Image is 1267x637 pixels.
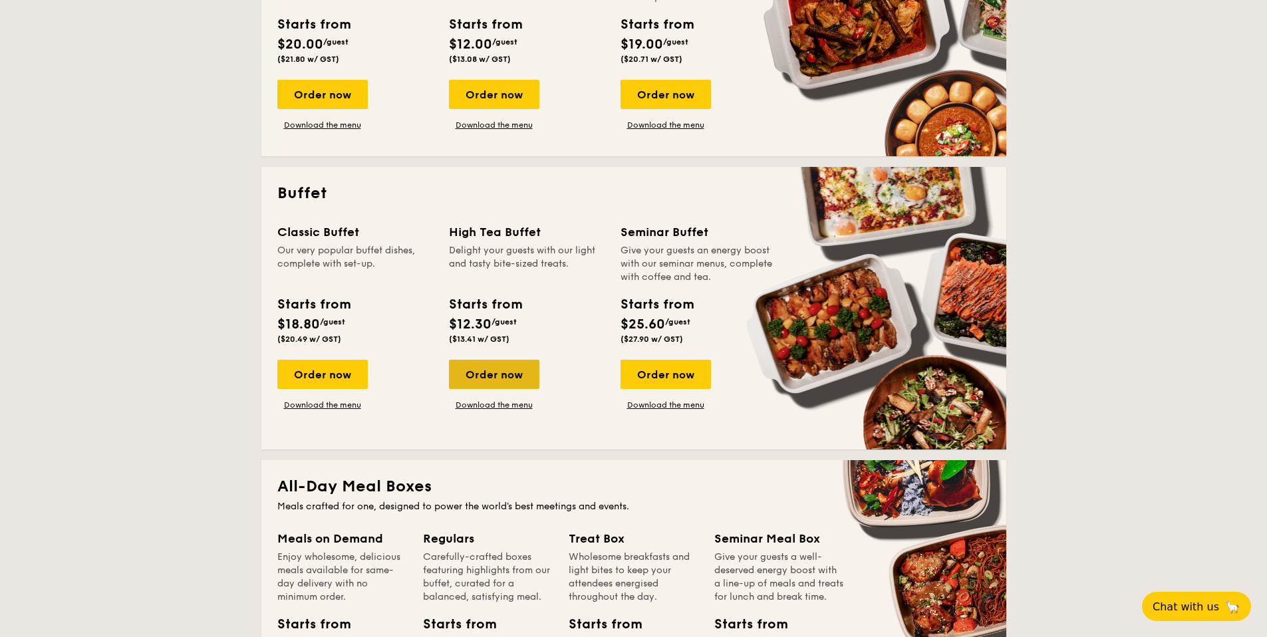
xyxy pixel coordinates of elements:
div: Classic Buffet [277,223,433,241]
div: Order now [277,80,368,109]
span: ($13.41 w/ GST) [449,334,509,344]
span: $18.80 [277,317,320,332]
h2: Buffet [277,183,990,204]
div: Starts from [449,15,521,35]
div: Seminar Buffet [621,223,776,241]
div: Starts from [449,295,521,315]
span: 🦙 [1224,599,1240,614]
div: Our very popular buffet dishes, complete with set-up. [277,244,433,284]
a: Download the menu [277,120,368,130]
div: Enjoy wholesome, delicious meals available for same-day delivery with no minimum order. [277,551,407,604]
div: Meals on Demand [277,529,407,548]
a: Download the menu [621,120,711,130]
div: Wholesome breakfasts and light bites to keep your attendees energised throughout the day. [569,551,698,604]
span: /guest [492,37,517,47]
div: Meals crafted for one, designed to power the world's best meetings and events. [277,500,990,513]
span: /guest [320,317,345,326]
div: Starts from [277,295,350,315]
div: High Tea Buffet [449,223,605,241]
button: Chat with us🦙 [1142,592,1251,621]
div: Carefully-crafted boxes featuring highlights from our buffet, curated for a balanced, satisfying ... [423,551,553,604]
div: Starts from [621,295,693,315]
div: Starts from [621,15,693,35]
div: Regulars [423,529,553,548]
span: /guest [663,37,688,47]
div: Delight your guests with our light and tasty bite-sized treats. [449,244,605,284]
div: Order now [277,360,368,389]
div: Give your guests a well-deserved energy boost with a line-up of meals and treats for lunch and br... [714,551,844,604]
div: Order now [621,80,711,109]
div: Seminar Meal Box [714,529,844,548]
div: Order now [621,360,711,389]
div: Starts from [277,614,337,634]
span: ($20.49 w/ GST) [277,334,341,344]
span: Chat with us [1153,600,1219,613]
span: $20.00 [277,37,323,53]
div: Starts from [714,614,774,634]
div: Starts from [277,15,350,35]
span: /guest [492,317,517,326]
span: ($27.90 w/ GST) [621,334,683,344]
a: Download the menu [449,400,539,410]
div: Order now [449,80,539,109]
div: Starts from [569,614,629,634]
span: $12.00 [449,37,492,53]
div: Give your guests an energy boost with our seminar menus, complete with coffee and tea. [621,244,776,284]
span: /guest [665,317,690,326]
a: Download the menu [277,400,368,410]
span: ($13.08 w/ GST) [449,55,511,64]
a: Download the menu [449,120,539,130]
a: Download the menu [621,400,711,410]
span: ($21.80 w/ GST) [277,55,339,64]
span: $12.30 [449,317,492,332]
span: $19.00 [621,37,663,53]
h2: All-Day Meal Boxes [277,476,990,497]
span: /guest [323,37,349,47]
div: Treat Box [569,529,698,548]
span: $25.60 [621,317,665,332]
div: Starts from [423,614,483,634]
span: ($20.71 w/ GST) [621,55,682,64]
div: Order now [449,360,539,389]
